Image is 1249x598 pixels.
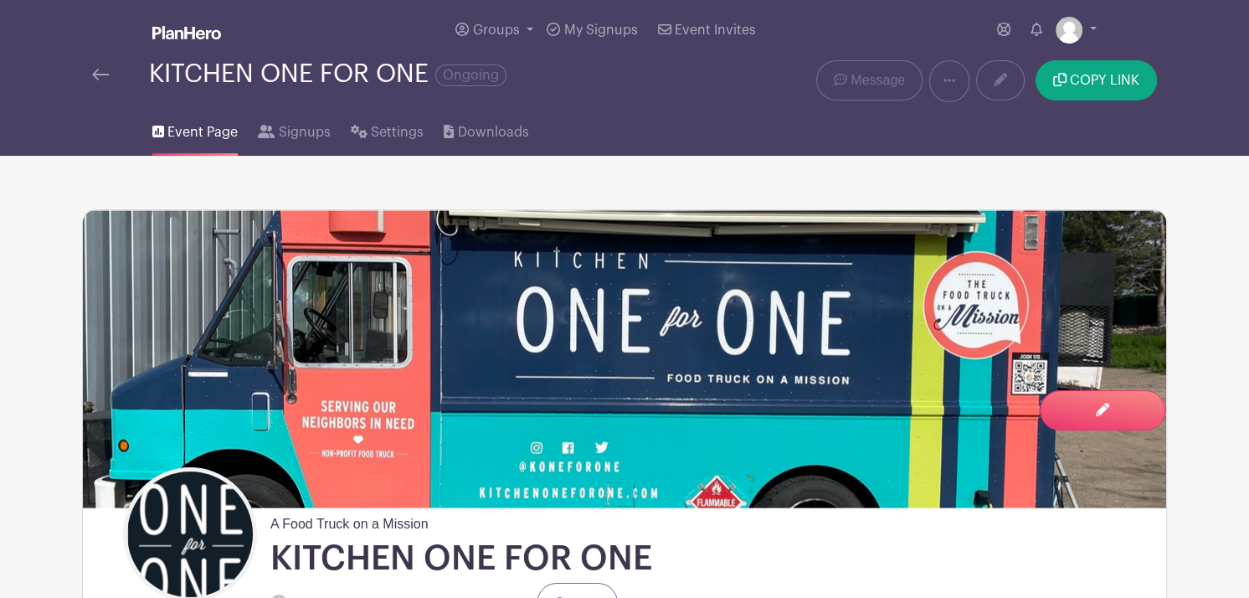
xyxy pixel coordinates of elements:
[435,64,506,86] span: Ongoing
[258,102,330,156] a: Signups
[675,23,756,37] span: Event Invites
[1056,17,1082,44] img: default-ce2991bfa6775e67f084385cd625a349d9dcbb7a52a09fb2fda1e96e2d18dcdb.png
[92,69,109,80] img: back-arrow-29a5d9b10d5bd6ae65dc969a981735edf675c4d7a1fe02e03b50dbd4ba3cdb55.svg
[127,472,253,597] img: Black%20Verticle%20KO4O%202.png
[564,23,638,37] span: My Signups
[1070,74,1139,87] span: COPY LINK
[473,23,520,37] span: Groups
[83,210,1166,508] img: IMG_9124.jpeg
[351,102,424,156] a: Settings
[371,122,424,142] span: Settings
[851,70,905,90] span: Message
[270,538,652,580] h1: KITCHEN ONE FOR ONE
[458,122,529,142] span: Downloads
[152,26,221,39] img: logo_white-6c42ec7e38ccf1d336a20a19083b03d10ae64f83f12c07503d8b9e83406b4c7d.svg
[152,102,238,156] a: Event Page
[444,102,528,156] a: Downloads
[270,508,429,534] span: A Food Truck on a Mission
[279,122,331,142] span: Signups
[816,60,923,101] a: Message
[167,122,238,142] span: Event Page
[1036,60,1157,101] button: COPY LINK
[149,60,506,88] div: KITCHEN ONE FOR ONE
